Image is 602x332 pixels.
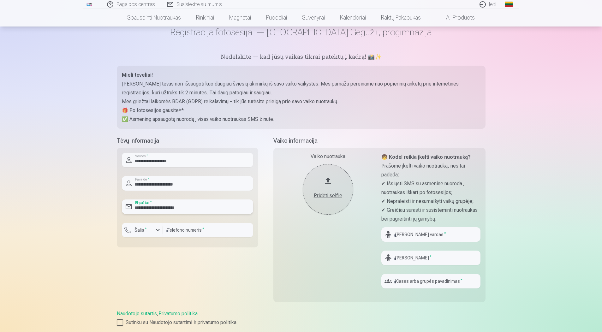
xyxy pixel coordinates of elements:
[381,206,480,223] p: ✔ Greičiau surasti ir susisteminti nuotraukas bei pagreitinti jų gamybą.
[117,310,486,326] div: ,
[86,3,93,6] img: /fa2
[122,97,480,106] p: Mes griežtai laikomės BDAR (GDPR) reikalavimų – tik jūs turėsite prieigą prie savo vaiko nuotraukų.
[381,179,480,197] p: ✔ Išsiųsti SMS su asmenine nuoroda į nuotraukas iškart po fotosesijos;
[295,9,332,27] a: Suvenyrai
[188,9,222,27] a: Rinkiniai
[122,72,153,78] strong: Mieli tėveliai!
[259,9,295,27] a: Puodeliai
[122,223,163,237] button: Šalis*
[117,311,157,317] a: Naudotojo sutartis
[120,9,188,27] a: Spausdinti nuotraukas
[309,192,347,199] div: Pridėti selfie
[332,9,373,27] a: Kalendoriai
[132,227,149,233] label: Šalis
[117,53,486,62] h5: Nedelskite — kad jūsų vaikas tikrai patektų į kadrą! 📸✨
[373,9,428,27] a: Raktų pakabukas
[428,9,482,27] a: All products
[122,80,480,97] p: [PERSON_NAME] tėvas nori išsaugoti kuo daugiau šviesių akimirkų iš savo vaiko vaikystės. Mes pama...
[122,106,480,115] p: 🎁 Po fotosesijos gausite**
[122,115,480,124] p: ✅ Asmeninę apsaugotą nuorodą į visas vaiko nuotraukas SMS žinute.
[381,197,480,206] p: ✔ Nepraleisti ir nesumaišyti vaikų grupėje;
[381,162,480,179] p: Prašome įkelti vaiko nuotrauką, nes tai padeda:
[117,136,258,145] h5: Tėvų informacija
[381,154,471,160] strong: 🧒 Kodėl reikia įkelti vaiko nuotrauką?
[278,153,378,160] div: Vaiko nuotrauka
[158,311,198,317] a: Privatumo politika
[273,136,486,145] h5: Vaiko informacija
[117,319,486,326] label: Sutinku su Naudotojo sutartimi ir privatumo politika
[117,27,486,38] h1: Registracija fotosesijai — [GEOGRAPHIC_DATA] Gegužių progimnazija
[303,164,353,215] button: Pridėti selfie
[222,9,259,27] a: Magnetai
